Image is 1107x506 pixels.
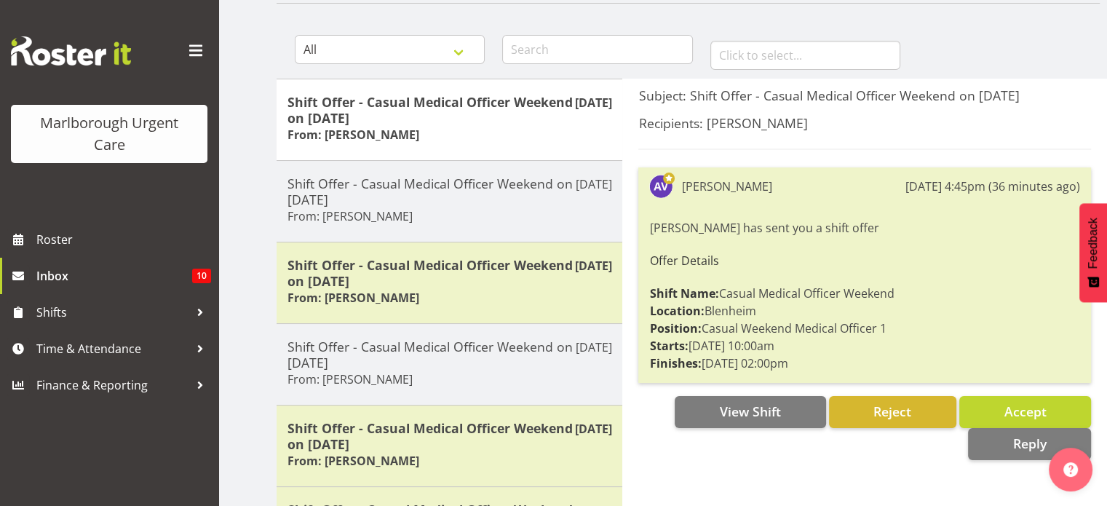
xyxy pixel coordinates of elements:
div: [DATE] 4:45pm (36 minutes ago) [905,178,1080,195]
span: View Shift [720,403,781,420]
h5: Shift Offer - Casual Medical Officer Weekend on [DATE] [287,420,611,452]
span: Roster [36,229,211,250]
h6: From: [PERSON_NAME] [287,290,419,305]
strong: Shift Name: [649,285,718,301]
button: Accept [959,396,1091,428]
div: [PERSON_NAME] [681,178,771,195]
span: Reject [873,403,911,420]
h6: From: [PERSON_NAME] [287,127,419,142]
span: Feedback [1087,218,1100,269]
p: [DATE] [575,339,611,356]
span: Reply [1012,435,1046,452]
button: Reject [829,396,956,428]
h5: Subject: Shift Offer - Casual Medical Officer Weekend on [DATE] [638,87,1091,103]
span: Time & Attendance [36,338,189,360]
button: View Shift [675,396,825,428]
p: [DATE] [574,420,611,438]
strong: Position: [649,320,701,336]
img: amber-venning-slater11903.jpg [649,175,672,198]
h5: Shift Offer - Casual Medical Officer Weekend on [DATE] [287,175,611,207]
h6: From: [PERSON_NAME] [287,209,413,224]
span: Finance & Reporting [36,374,189,396]
button: Feedback - Show survey [1079,203,1107,302]
img: help-xxl-2.png [1063,462,1078,477]
p: [DATE] [574,257,611,274]
p: [DATE] [574,94,611,111]
span: Shifts [36,301,189,323]
strong: Location: [649,303,704,319]
h6: Offer Details [649,254,1080,267]
button: Reply [968,428,1091,460]
span: 10 [192,269,211,283]
div: Marlborough Urgent Care [25,112,193,156]
input: Click to select... [710,41,900,70]
span: Inbox [36,265,192,287]
strong: Starts: [649,338,688,354]
h5: Shift Offer - Casual Medical Officer Weekend on [DATE] [287,94,611,126]
img: Rosterit website logo [11,36,131,66]
h6: From: [PERSON_NAME] [287,372,413,387]
span: Accept [1004,403,1046,420]
h6: From: [PERSON_NAME] [287,454,419,468]
h5: Shift Offer - Casual Medical Officer Weekend on [DATE] [287,339,611,371]
input: Search [502,35,692,64]
p: [DATE] [575,175,611,193]
h5: Shift Offer - Casual Medical Officer Weekend on [DATE] [287,257,611,289]
div: [PERSON_NAME] has sent you a shift offer Casual Medical Officer Weekend Blenheim Casual Weekend M... [649,216,1080,376]
strong: Finishes: [649,355,701,371]
h5: Recipients: [PERSON_NAME] [638,115,1091,131]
